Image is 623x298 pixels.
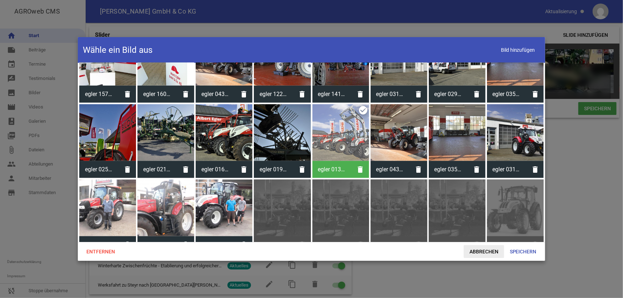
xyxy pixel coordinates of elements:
[429,160,468,179] span: egler 035x.jpg
[312,85,352,103] span: egler 141xx.jpg
[119,86,136,103] i: delete
[196,85,235,103] span: egler 043.jpg
[464,245,504,258] span: Abbrechen
[429,85,468,103] span: egler 029x.jpg
[254,160,293,179] span: egler 019.jpg
[487,85,527,103] span: egler 035x.jpg
[177,161,194,178] i: delete
[137,85,177,103] span: egler 160x.jpg
[119,161,136,178] i: delete
[137,160,177,179] span: egler 021.jpg
[79,236,119,254] span: Wagner-Pfeiffer 001.JPG
[81,245,121,258] span: Entfernen
[371,160,410,179] span: egler 043.jpg
[119,236,136,253] i: delete
[312,160,352,179] span: egler 013x.jpg
[468,161,486,178] i: delete
[294,161,311,178] i: delete
[352,86,369,103] i: delete
[196,236,235,254] span: Stier Nusplingen 001.JPG
[527,161,544,178] i: delete
[196,160,235,179] span: egler 016x.jpg
[527,86,544,103] i: delete
[410,161,427,178] i: delete
[79,160,119,179] span: egler 025.jpg
[496,43,540,57] span: Bild hinzufügen
[352,161,369,178] i: delete
[504,245,542,258] span: Speichern
[83,44,152,56] h4: Wähle ein Bild aus
[177,86,194,103] i: delete
[235,161,252,178] i: delete
[235,86,252,103] i: delete
[79,85,119,103] span: egler 157.jpg
[487,160,527,179] span: egler 031xx.jpg
[371,85,410,103] span: egler 031x.jpg
[468,86,486,103] i: delete
[137,236,177,254] span: Gomeringer 001.JPG
[235,236,252,253] i: delete
[177,236,194,253] i: delete
[410,86,427,103] i: delete
[294,86,311,103] i: delete
[254,85,293,103] span: egler 122.jpg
